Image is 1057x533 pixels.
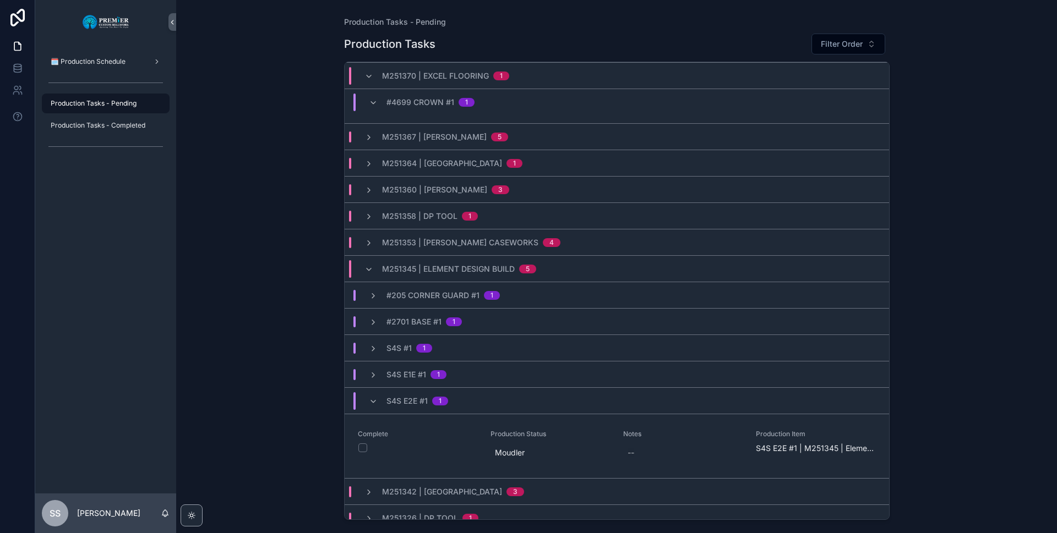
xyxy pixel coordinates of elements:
h1: Production Tasks [344,36,435,52]
div: 3 [513,487,517,496]
span: M251326 | DP Tool [382,513,458,524]
span: Production Status [491,430,610,438]
span: Production Tasks - Completed [51,121,145,130]
span: Moudler [495,447,606,458]
span: M251360 | [PERSON_NAME] [382,184,487,195]
a: 🗓️ Production Schedule [42,52,170,72]
span: M251342 | [GEOGRAPHIC_DATA] [382,486,502,497]
span: S4S E2E #1 [386,395,428,406]
span: #4699 Crown #1 [386,97,454,108]
a: CompleteProduction StatusMoudlerNotes--Production ItemS4S E2E #1 | M251345 | Element Design Build [345,414,889,478]
a: Production Tasks - Completed [42,116,170,135]
div: 1 [453,317,455,326]
div: 1 [465,98,468,107]
span: #205 Corner Guard #1 [386,290,480,301]
div: 3 [498,185,503,194]
span: Notes [623,430,743,438]
div: scrollable content [35,44,176,169]
div: 1 [469,514,472,523]
span: Production Tasks - Pending [51,99,137,108]
a: Production Tasks - Pending [344,17,446,28]
div: -- [628,447,634,458]
div: 5 [498,133,502,141]
span: M251367 | [PERSON_NAME] [382,131,487,142]
div: 1 [437,370,440,379]
div: 1 [491,291,493,300]
button: Select Button [811,34,885,54]
img: App logo [82,13,130,31]
span: Filter Order [821,39,863,50]
div: 1 [500,72,503,80]
div: 1 [468,212,471,221]
div: 1 [423,344,426,353]
span: S4S #1 [386,343,412,354]
span: S4S E1E #1 [386,369,426,380]
span: SS [50,507,61,520]
span: 🗓️ Production Schedule [51,57,126,66]
div: 5 [526,265,530,273]
span: M251353 | [PERSON_NAME] Caseworks [382,237,538,248]
span: M251370 | Excel Flooring [382,70,489,81]
div: 1 [513,159,516,168]
span: M251364 | [GEOGRAPHIC_DATA] [382,158,502,169]
span: M251345 | Element Design Build [382,263,515,274]
a: Production Tasks - Pending [42,94,170,113]
span: Complete [358,430,477,438]
span: M251358 | DP Tool [382,211,457,222]
span: S4S E2E #1 | M251345 | Element Design Build [756,443,875,454]
span: #2701 Base #1 [386,316,442,327]
div: 4 [549,238,554,247]
span: Production Item [756,430,875,438]
p: [PERSON_NAME] [77,508,140,519]
div: 1 [439,397,442,405]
